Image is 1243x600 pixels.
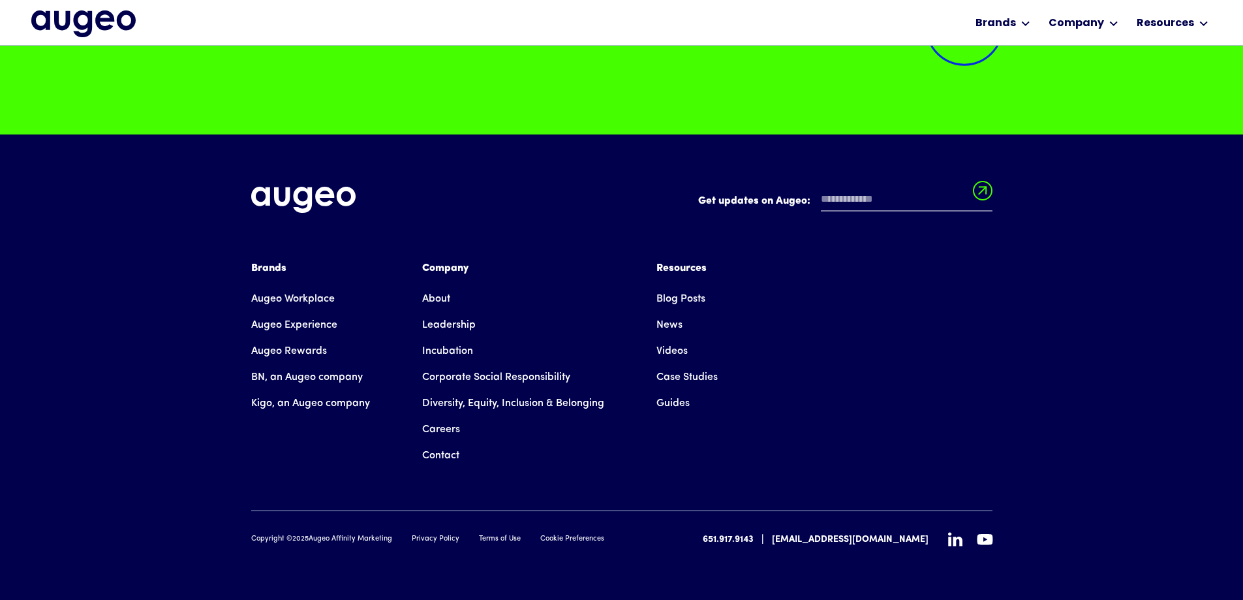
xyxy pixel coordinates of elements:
[698,193,810,209] label: Get updates on Augeo:
[422,338,473,364] a: Incubation
[412,534,459,545] a: Privacy Policy
[1137,16,1194,31] div: Resources
[251,312,337,338] a: Augeo Experience
[422,417,460,443] a: Careers
[251,364,363,390] a: BN, an Augeo company
[422,286,450,312] a: About
[975,16,1016,31] div: Brands
[698,187,992,218] form: Email Form
[656,261,718,276] div: Resources
[251,286,335,312] a: Augeo Workplace
[251,534,392,545] div: Copyright © Augeo Affinity Marketing
[31,10,136,37] a: home
[251,187,356,213] img: Augeo's full logo in white.
[31,10,136,37] img: Augeo's full logo in midnight blue.
[1049,16,1104,31] div: Company
[422,261,604,276] div: Company
[422,390,604,417] a: Diversity, Equity, Inclusion & Belonging
[251,338,327,364] a: Augeo Rewards
[656,390,690,417] a: Guides
[656,312,683,338] a: News
[479,534,521,545] a: Terms of Use
[422,364,570,390] a: Corporate Social Responsibility
[772,533,928,546] a: [EMAIL_ADDRESS][DOMAIN_NAME]
[251,261,370,276] div: Brands
[761,532,764,548] div: |
[251,390,370,417] a: Kigo, an Augeo company
[540,534,604,545] a: Cookie Preferences
[656,286,705,312] a: Blog Posts
[422,443,459,469] a: Contact
[656,364,718,390] a: Case Studies
[703,533,754,546] a: 651.917.9143
[973,181,992,208] input: Submit
[422,312,476,338] a: Leadership
[292,535,309,543] span: 2025
[656,338,688,364] a: Videos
